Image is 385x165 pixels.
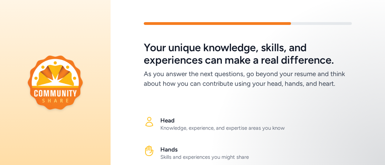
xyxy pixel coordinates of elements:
[28,55,83,110] img: logo
[144,69,352,89] h6: As you answer the next questions, go beyond your resume and think about how you can contribute us...
[160,145,352,154] h2: Hands
[144,42,352,66] h5: Your unique knowledge, skills, and experiences can make a real difference.
[160,116,352,125] h2: Head
[160,125,352,131] div: Knowledge, experience, and expertise areas you know
[160,154,352,161] div: Skills and experiences you might share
